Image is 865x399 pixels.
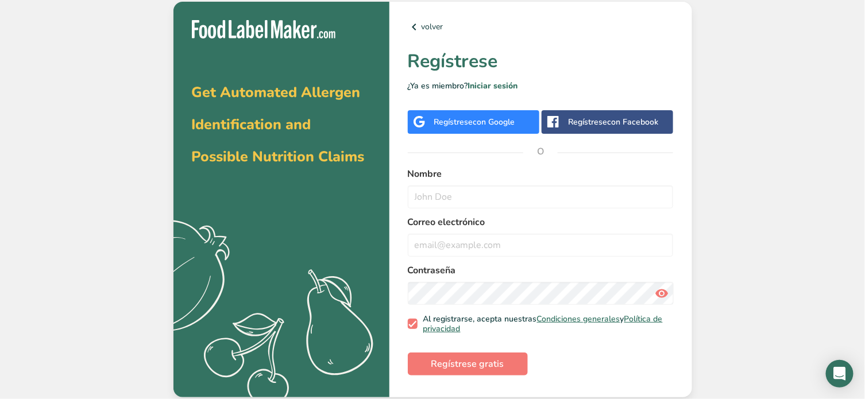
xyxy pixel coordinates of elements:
[408,215,674,229] label: Correo electrónico
[408,234,674,257] input: email@example.com
[192,83,365,166] span: Get Automated Allergen Identification and Possible Nutrition Claims
[607,117,658,127] span: con Facebook
[826,360,854,388] div: Open Intercom Messenger
[434,116,515,128] div: Regístrese
[431,357,504,371] span: Regístrese gratis
[408,352,528,375] button: Regístrese gratis
[192,20,335,39] img: Food Label Maker
[473,117,515,127] span: con Google
[408,48,674,75] h1: Regístrese
[408,264,674,277] label: Contraseña
[468,80,518,91] a: Iniciar sesión
[408,80,674,92] p: ¿Ya es miembro?
[423,313,663,335] a: Política de privacidad
[408,185,674,208] input: John Doe
[418,314,669,334] span: Al registrarse, acepta nuestras y
[523,134,558,169] span: O
[537,313,620,324] a: Condiciones generales
[408,20,674,34] a: volver
[568,116,658,128] div: Regístrese
[408,167,674,181] label: Nombre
